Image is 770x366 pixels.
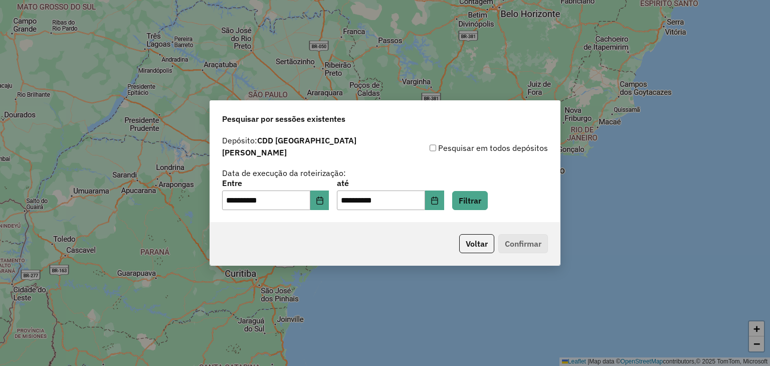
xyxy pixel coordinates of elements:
[222,113,345,125] span: Pesquisar por sessões existentes
[385,142,548,154] div: Pesquisar em todos depósitos
[425,191,444,211] button: Choose Date
[222,135,356,157] strong: CDD [GEOGRAPHIC_DATA][PERSON_NAME]
[310,191,329,211] button: Choose Date
[459,234,494,253] button: Voltar
[222,167,346,179] label: Data de execução da roteirização:
[222,177,329,189] label: Entre
[452,191,488,210] button: Filtrar
[337,177,444,189] label: até
[222,134,385,158] label: Depósito:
